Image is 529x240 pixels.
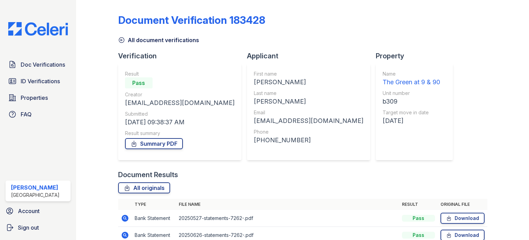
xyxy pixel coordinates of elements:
[383,90,440,97] div: Unit number
[118,36,199,44] a: All document verifications
[440,213,485,224] a: Download
[125,130,235,137] div: Result summary
[383,116,440,126] div: [DATE]
[21,94,48,102] span: Properties
[438,199,487,210] th: Original file
[118,182,170,193] a: All originals
[383,77,440,87] div: The Green at 9 & 90
[176,210,399,227] td: 20250527-statements-7262-.pdf
[254,90,363,97] div: Last name
[247,51,376,61] div: Applicant
[383,70,440,87] a: Name The Green at 9 & 90
[125,91,235,98] div: Creator
[18,223,39,232] span: Sign out
[254,128,363,135] div: Phone
[118,14,265,26] div: Document Verification 183428
[254,70,363,77] div: First name
[402,232,435,239] div: Pass
[399,199,438,210] th: Result
[3,22,73,36] img: CE_Logo_Blue-a8612792a0a2168367f1c8372b55b34899dd931a85d93a1a3d3e32e68fde9ad4.png
[402,215,435,222] div: Pass
[254,77,363,87] div: [PERSON_NAME]
[383,70,440,77] div: Name
[21,110,32,118] span: FAQ
[125,117,235,127] div: [DATE] 09:38:37 AM
[125,70,235,77] div: Result
[118,170,178,180] div: Document Results
[376,51,458,61] div: Property
[6,58,71,71] a: Doc Verifications
[6,74,71,88] a: ID Verifications
[254,135,363,145] div: [PHONE_NUMBER]
[3,221,73,234] a: Sign out
[125,138,183,149] a: Summary PDF
[176,199,399,210] th: File name
[125,77,153,88] div: Pass
[21,60,65,69] span: Doc Verifications
[132,210,176,227] td: Bank Statement
[21,77,60,85] span: ID Verifications
[383,97,440,106] div: b309
[132,199,176,210] th: Type
[254,109,363,116] div: Email
[6,107,71,121] a: FAQ
[254,97,363,106] div: [PERSON_NAME]
[383,109,440,116] div: Target move in date
[118,51,247,61] div: Verification
[18,207,40,215] span: Account
[11,183,60,192] div: [PERSON_NAME]
[6,91,71,105] a: Properties
[3,204,73,218] a: Account
[125,111,235,117] div: Submitted
[11,192,60,199] div: [GEOGRAPHIC_DATA]
[254,116,363,126] div: [EMAIL_ADDRESS][DOMAIN_NAME]
[125,98,235,108] div: [EMAIL_ADDRESS][DOMAIN_NAME]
